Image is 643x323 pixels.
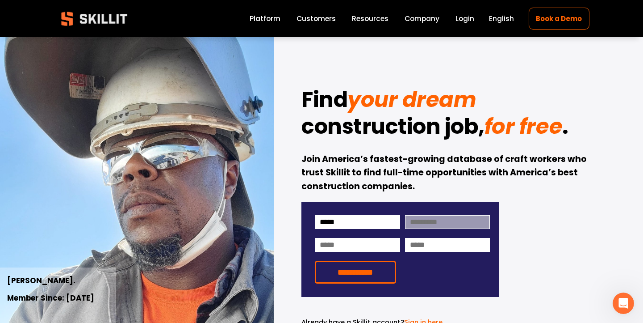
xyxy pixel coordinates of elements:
[562,111,568,141] strong: .
[250,13,280,25] a: Platform
[489,13,514,24] span: English
[301,153,589,192] strong: Join America’s fastest-growing database of craft workers who trust Skillit to find full-time oppo...
[7,293,94,303] strong: Member Since: [DATE]
[352,13,388,25] a: folder dropdown
[7,275,75,286] strong: [PERSON_NAME].
[301,85,347,115] strong: Find
[296,13,336,25] a: Customers
[352,13,388,24] span: Resources
[489,13,514,25] div: language picker
[347,85,476,115] em: your dream
[405,13,439,25] a: Company
[54,5,135,32] img: Skillit
[613,293,634,314] iframe: Intercom live chat
[455,13,474,25] a: Login
[301,111,484,141] strong: construction job,
[529,8,589,30] a: Book a Demo
[484,111,562,141] em: for free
